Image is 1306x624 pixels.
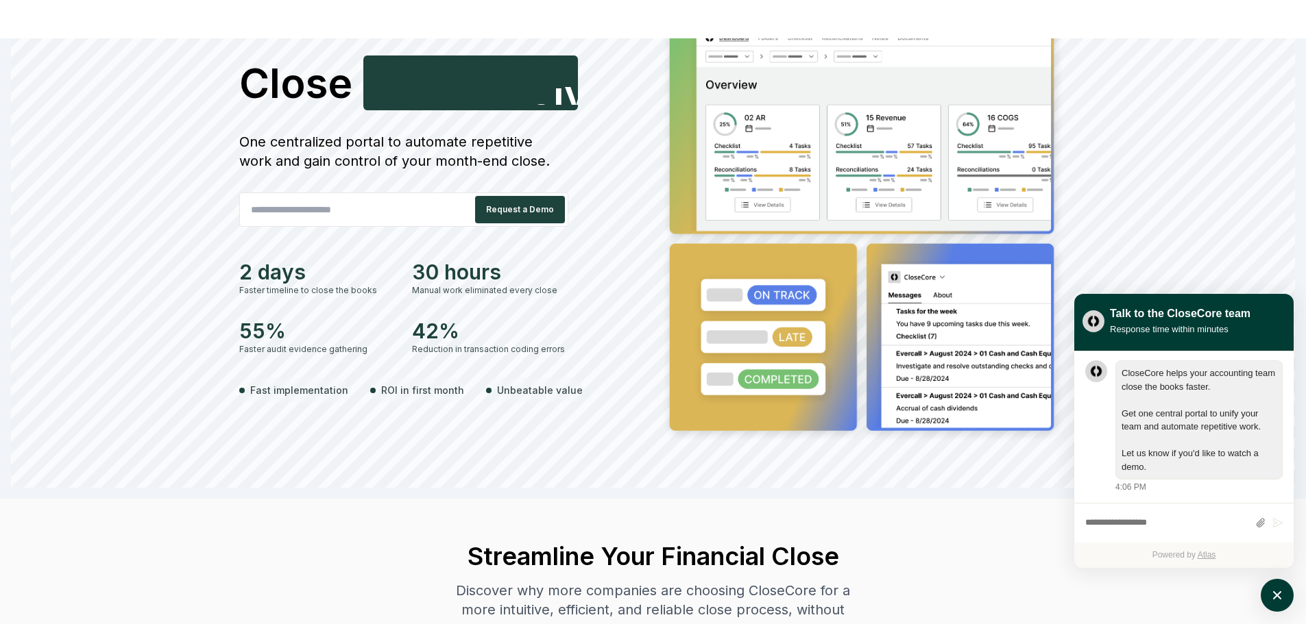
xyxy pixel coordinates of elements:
div: 55% [239,319,396,343]
div: Powered by [1074,542,1294,568]
div: Wednesday, September 3, 4:06 PM [1115,360,1283,493]
span: l [553,82,564,123]
div: atlas-message [1085,360,1283,493]
span: A [372,102,401,143]
span: y [564,74,588,115]
span: u [449,102,474,143]
span: Fast implementation [250,383,348,397]
img: yblje5SQxOoZuw2TcITt_icon.png [1083,310,1104,332]
h2: Streamline Your Financial Close [444,542,863,570]
span: e [529,91,553,132]
span: c [401,102,425,143]
div: Reduction in transaction coding errors [412,343,568,355]
div: atlas-message-text [1122,366,1277,473]
button: Attach files by clicking or dropping files here [1255,517,1266,529]
button: atlas-launcher [1261,579,1294,612]
div: atlas-message-author-avatar [1085,360,1107,382]
div: atlas-message-bubble [1115,360,1283,479]
span: ROI in first month [381,383,464,397]
div: atlas-window [1074,294,1294,568]
div: atlas-composer [1085,510,1283,536]
div: 4:06 PM [1115,481,1146,493]
div: Manual work eliminated every close [412,284,568,297]
div: Faster audit evidence gathering [239,343,396,355]
div: 42% [412,319,568,343]
button: Request a Demo [475,196,565,223]
div: atlas-ticket [1074,351,1294,568]
span: r [474,102,491,143]
div: One centralized portal to automate repetitive work and gain control of your month-end close. [239,132,568,171]
a: Atlas [1198,550,1216,560]
div: 30 hours [412,260,568,284]
span: a [491,102,514,143]
div: Response time within minutes [1110,322,1250,336]
span: Unbeatable value [497,383,583,397]
div: 2 days [239,260,396,284]
span: t [514,99,529,140]
span: Close [239,62,352,103]
div: Faster timeline to close the books [239,284,396,297]
div: Talk to the CloseCore team [1110,305,1250,322]
span: c [425,102,449,143]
